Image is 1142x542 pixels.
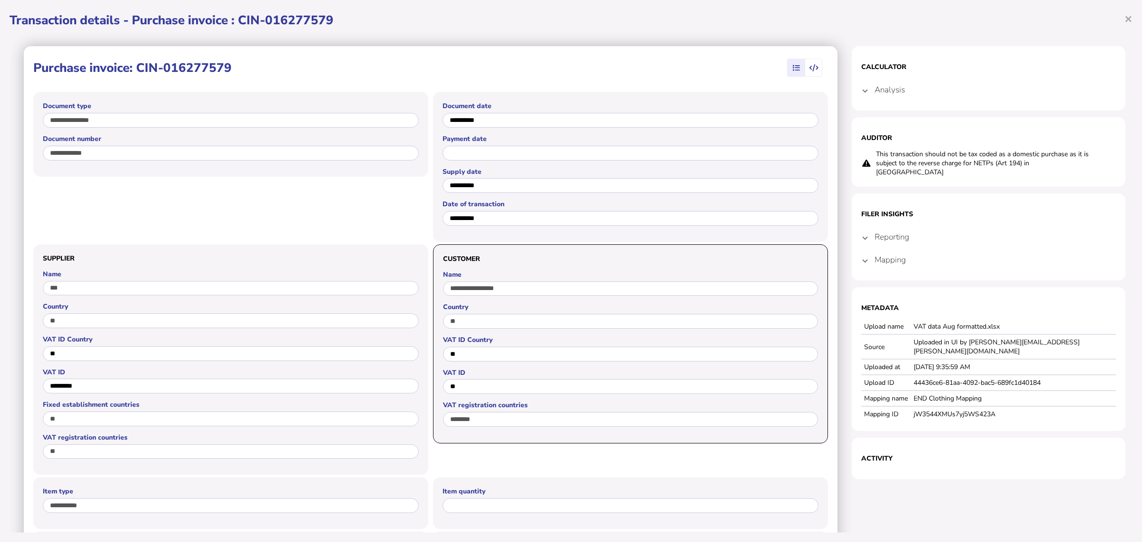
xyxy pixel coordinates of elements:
label: VAT ID [43,368,419,377]
td: VAT data Aug formatted.xlsx [911,319,1116,334]
label: VAT registration countries [43,433,419,442]
label: Item type [43,487,419,496]
td: [DATE] 9:35:59 AM [911,359,1116,375]
label: Item quantity [443,487,818,496]
span: × [1124,10,1132,28]
label: VAT registration countries [443,401,818,410]
h3: Supplier [43,254,419,263]
label: Supply date [443,167,818,176]
td: Mapping name [861,391,911,406]
td: jW3544XMUs7yj5WS423A [911,406,1116,422]
h1: Transaction details - Purchase invoice : CIN-016277579 [10,12,1132,29]
label: Document type [43,101,419,110]
td: Source [861,334,911,359]
h1: Purchase invoice: CIN-016277579 [33,60,232,76]
label: Country [43,302,419,311]
label: Name [443,270,818,279]
h4: Reporting [875,231,909,242]
h1: Auditor [861,133,1116,142]
label: Fixed establishment countries [43,400,419,409]
label: Document number [43,134,419,143]
mat-expansion-panel-header: Reporting [861,225,1116,248]
td: Upload ID [861,375,911,391]
label: VAT ID [443,368,818,377]
h1: Calculator [861,62,1116,71]
h1: Activity [861,454,1116,463]
h1: Filer Insights [861,210,1116,219]
label: Date of transaction [443,200,818,209]
h4: Mapping [875,254,906,265]
label: VAT ID Country [43,335,419,344]
mat-button-toggle: View transaction data [805,59,822,76]
td: Upload name [861,319,911,334]
mat-expansion-panel-header: Analysis [861,78,1116,101]
mat-button-toggle: View summary [788,59,805,76]
td: Mapping ID [861,406,911,422]
td: Uploaded at [861,359,911,375]
td: END Clothing Mapping [911,391,1116,406]
h4: Analysis [875,84,905,95]
td: This transaction should not be tax coded as a domestic purchase as it is subject to the reverse c... [876,149,1092,177]
label: VAT ID Country [443,335,818,344]
h1: Metadata [861,303,1116,312]
td: Uploaded in UI by [PERSON_NAME][EMAIL_ADDRESS][PERSON_NAME][DOMAIN_NAME] [911,334,1116,359]
h3: Customer [443,254,818,263]
label: Document date [443,101,818,110]
label: Name [43,270,419,279]
i: Failed exception check [862,163,871,164]
td: 44436ce6-81aa-4092-bac5-689fc1d40184 [911,375,1116,391]
label: Country [443,302,818,311]
label: Payment date [443,134,818,143]
mat-expansion-panel-header: Mapping [861,248,1116,271]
